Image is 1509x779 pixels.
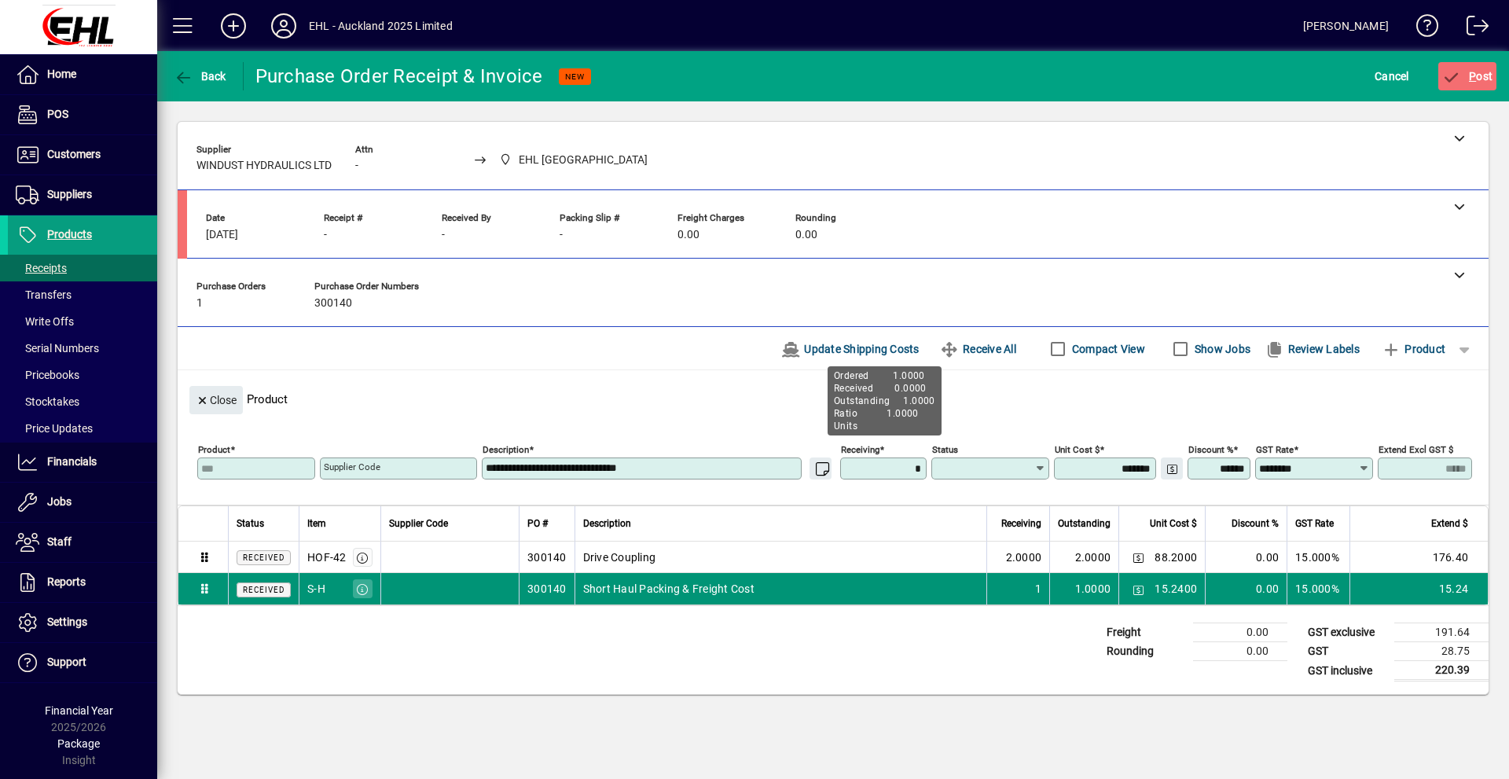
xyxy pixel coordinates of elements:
label: Compact View [1069,341,1145,357]
td: 220.39 [1394,661,1489,681]
a: Serial Numbers [8,335,157,362]
div: HOF-42 [307,549,347,565]
div: Product [178,370,1489,418]
mat-label: Status [932,444,958,455]
span: Item [307,515,326,532]
span: Product [1382,336,1445,362]
span: - [355,160,358,172]
span: Received [243,586,285,594]
mat-label: GST rate [1256,444,1294,455]
div: Purchase Order Receipt & Invoice [255,64,543,89]
button: Review Labels [1258,335,1366,363]
td: 15.24 [1349,573,1488,604]
span: Settings [47,615,87,628]
span: Pricebooks [16,369,79,381]
app-page-header-button: Close [185,392,247,406]
td: GST [1300,642,1394,661]
span: Receipts [16,262,67,274]
a: Customers [8,135,157,175]
span: Received [243,553,285,562]
span: 1 [1035,581,1041,597]
a: Financials [8,443,157,482]
span: Update Shipping Costs [781,336,920,362]
a: Reports [8,563,157,602]
a: Price Updates [8,415,157,442]
span: Package [57,737,100,750]
span: Supplier Code [389,515,448,532]
span: Price Updates [16,422,93,435]
a: Home [8,55,157,94]
span: 0.00 [677,229,699,241]
a: Write Offs [8,308,157,335]
span: Status [237,515,264,532]
span: Unit Cost $ [1150,515,1197,532]
span: Extend $ [1431,515,1468,532]
span: Description [583,515,631,532]
td: 300140 [519,573,575,604]
button: Product [1374,335,1453,363]
td: 0.00 [1193,642,1287,661]
td: Freight [1099,623,1193,642]
span: - [442,229,445,241]
div: EHL - Auckland 2025 Limited [309,13,453,39]
td: Rounding [1099,642,1193,661]
span: 300140 [314,297,352,310]
a: Stocktakes [8,388,157,415]
a: Support [8,643,157,682]
span: POS [47,108,68,120]
mat-label: Description [483,444,529,455]
span: Products [47,228,92,241]
span: GST Rate [1295,515,1334,532]
button: Post [1438,62,1497,90]
span: - [324,229,327,241]
td: 176.40 [1349,542,1488,573]
a: Knowledge Base [1404,3,1439,54]
span: P [1469,70,1476,83]
span: 1 [196,297,203,310]
mat-label: Unit Cost $ [1055,444,1100,455]
span: Receiving [1001,515,1041,532]
td: 0.00 [1193,623,1287,642]
a: Pricebooks [8,362,157,388]
span: Outstanding [1058,515,1111,532]
a: Logout [1455,3,1489,54]
div: S-H [307,581,325,597]
span: Staff [47,535,72,548]
span: Transfers [16,288,72,301]
a: Transfers [8,281,157,308]
a: Receipts [8,255,157,281]
span: EHL [GEOGRAPHIC_DATA] [519,152,648,168]
button: Change Price Levels [1161,457,1183,480]
button: Add [208,12,259,40]
span: Financial Year [45,704,113,717]
span: Jobs [47,495,72,508]
button: Receive All [934,335,1023,363]
td: 0.00 [1205,542,1287,573]
span: Review Labels [1265,336,1360,362]
mat-label: Product [198,444,230,455]
mat-label: Receiving [841,444,879,455]
span: Close [196,388,237,413]
span: Financials [47,455,97,468]
span: Write Offs [16,315,74,328]
button: Update Shipping Costs [775,335,926,363]
span: [DATE] [206,229,238,241]
td: GST exclusive [1300,623,1394,642]
mat-label: Supplier Code [324,461,380,472]
a: POS [8,95,157,134]
span: Receive All [940,336,1016,362]
div: Ordered 1.0000 Received 0.0000 Outstanding 1.0000 Ratio 1.0000 Units [828,366,942,435]
span: WINDUST HYDRAULICS LTD [196,160,332,172]
td: 15.000% [1287,542,1349,573]
td: 191.64 [1394,623,1489,642]
button: Back [170,62,230,90]
span: Support [47,656,86,668]
span: Home [47,68,76,80]
span: Serial Numbers [16,342,99,355]
td: 2.0000 [1049,542,1118,573]
a: Settings [8,603,157,642]
a: Staff [8,523,157,562]
span: Stocktakes [16,395,79,408]
span: - [560,229,563,241]
span: Cancel [1375,64,1409,89]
